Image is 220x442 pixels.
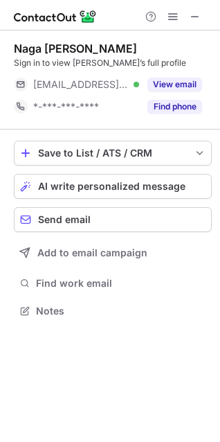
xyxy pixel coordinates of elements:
[14,42,137,55] div: Naga [PERSON_NAME]
[147,78,202,91] button: Reveal Button
[14,57,212,69] div: Sign in to view [PERSON_NAME]’s full profile
[38,181,185,192] span: AI write personalized message
[36,277,206,290] span: Find work email
[38,214,91,225] span: Send email
[33,78,129,91] span: [EMAIL_ADDRESS][DOMAIN_NAME]
[14,274,212,293] button: Find work email
[14,174,212,199] button: AI write personalized message
[14,207,212,232] button: Send email
[37,247,147,258] span: Add to email campaign
[14,301,212,321] button: Notes
[36,305,206,317] span: Notes
[147,100,202,114] button: Reveal Button
[38,148,187,159] div: Save to List / ATS / CRM
[14,8,97,25] img: ContactOut v5.3.10
[14,240,212,265] button: Add to email campaign
[14,141,212,166] button: save-profile-one-click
